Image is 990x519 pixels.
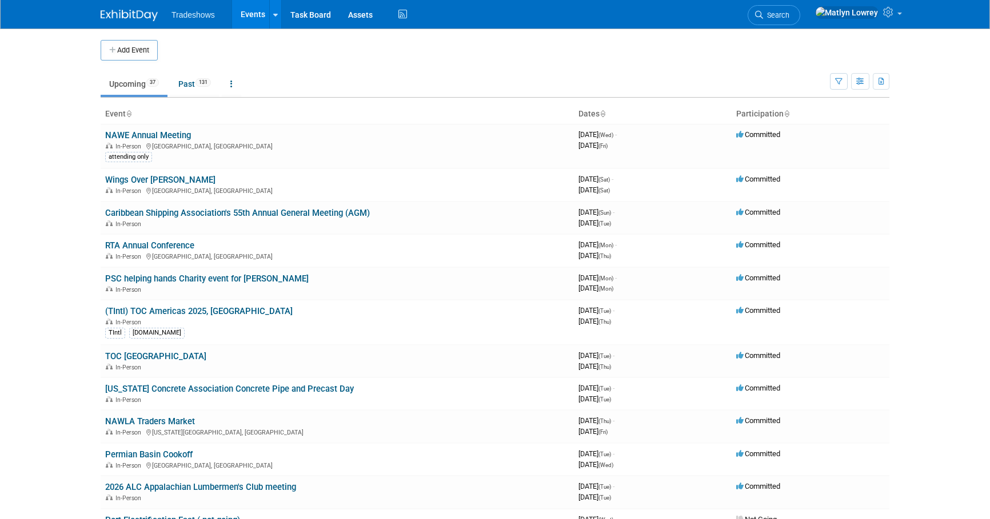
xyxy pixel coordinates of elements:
[598,176,610,183] span: (Sat)
[105,175,215,185] a: Wings Over [PERSON_NAME]
[106,286,113,292] img: In-Person Event
[105,460,569,469] div: [GEOGRAPHIC_DATA], [GEOGRAPHIC_DATA]
[106,364,113,369] img: In-Person Event
[578,306,614,315] span: [DATE]
[578,240,617,249] span: [DATE]
[101,73,167,95] a: Upcoming37
[106,220,113,226] img: In-Person Event
[146,78,159,87] span: 37
[105,384,354,394] a: [US_STATE] Concrete Association Concrete Pipe and Precast Day
[612,175,613,183] span: -
[105,251,569,260] div: [GEOGRAPHIC_DATA], [GEOGRAPHIC_DATA]
[578,284,613,292] span: [DATE]
[115,220,145,228] span: In-Person
[578,460,613,469] span: [DATE]
[763,11,789,19] span: Search
[613,416,614,425] span: -
[578,130,617,139] span: [DATE]
[598,494,611,501] span: (Tue)
[115,319,145,326] span: In-Person
[598,143,608,149] span: (Fri)
[105,186,569,195] div: [GEOGRAPHIC_DATA], [GEOGRAPHIC_DATA]
[101,104,574,124] th: Event
[736,384,780,392] span: Committed
[578,317,611,325] span: [DATE]
[106,143,113,148] img: In-Person Event
[615,240,617,249] span: -
[598,484,611,490] span: (Tue)
[598,187,610,194] span: (Sat)
[129,328,185,338] div: [DOMAIN_NAME]
[105,152,152,162] div: attending only
[598,220,611,227] span: (Tue)
[613,384,614,392] span: -
[578,395,611,403] span: [DATE]
[598,451,611,457] span: (Tue)
[736,351,780,360] span: Committed
[106,319,113,324] img: In-Person Event
[578,384,614,392] span: [DATE]
[598,285,613,292] span: (Mon)
[105,306,293,316] a: (TIntl) TOC Americas 2025, [GEOGRAPHIC_DATA]
[171,10,215,19] span: Tradeshows
[598,253,611,259] span: (Thu)
[600,109,605,118] a: Sort by Start Date
[736,306,780,315] span: Committed
[748,5,800,25] a: Search
[115,396,145,404] span: In-Person
[105,328,125,338] div: TIntl
[598,364,611,370] span: (Thu)
[613,306,614,315] span: -
[815,6,879,19] img: Matlyn Lowrey
[578,141,608,150] span: [DATE]
[578,208,614,216] span: [DATE]
[578,251,611,260] span: [DATE]
[101,10,158,21] img: ExhibitDay
[598,353,611,359] span: (Tue)
[578,273,617,282] span: [DATE]
[732,104,889,124] th: Participation
[578,416,614,425] span: [DATE]
[106,494,113,500] img: In-Person Event
[613,351,614,360] span: -
[195,78,211,87] span: 131
[115,253,145,260] span: In-Person
[101,40,158,61] button: Add Event
[126,109,131,118] a: Sort by Event Name
[115,187,145,195] span: In-Person
[578,493,611,501] span: [DATE]
[736,273,780,282] span: Committed
[598,385,611,392] span: (Tue)
[598,308,611,314] span: (Tue)
[736,482,780,490] span: Committed
[598,242,613,248] span: (Mon)
[105,416,195,427] a: NAWLA Traders Market
[615,130,617,139] span: -
[598,275,613,281] span: (Mon)
[736,240,780,249] span: Committed
[105,273,309,284] a: PSC helping hands Charity event for [PERSON_NAME]
[115,364,145,371] span: In-Person
[105,482,296,492] a: 2026 ALC Appalachian Lumbermen's Club meeting
[736,175,780,183] span: Committed
[106,396,113,402] img: In-Person Event
[578,186,610,194] span: [DATE]
[115,286,145,293] span: In-Person
[736,208,780,216] span: Committed
[105,208,370,218] a: Caribbean Shipping Association's 55th Annual General Meeting (AGM)
[105,240,194,251] a: RTA Annual Conference
[106,429,113,434] img: In-Person Event
[578,482,614,490] span: [DATE]
[105,130,191,140] a: NAWE Annual Meeting
[578,449,614,458] span: [DATE]
[115,143,145,150] span: In-Person
[578,427,608,436] span: [DATE]
[106,462,113,468] img: In-Person Event
[578,219,611,227] span: [DATE]
[578,362,611,371] span: [DATE]
[598,418,611,424] span: (Thu)
[598,132,613,138] span: (Wed)
[574,104,732,124] th: Dates
[106,253,113,259] img: In-Person Event
[615,273,617,282] span: -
